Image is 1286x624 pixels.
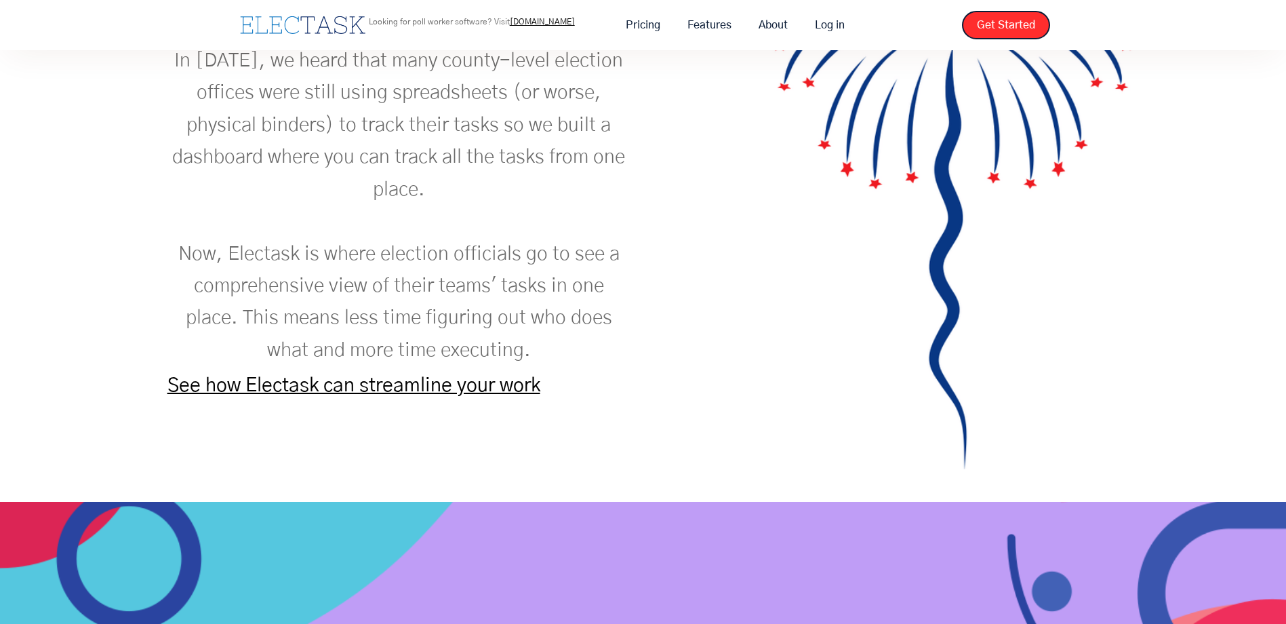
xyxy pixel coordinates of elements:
[167,376,540,395] a: See how Electask can streamline your work
[167,45,630,366] p: In [DATE], we heard that many county-level election offices were still using spreadsheets (or wor...
[237,13,369,37] a: home
[510,18,575,26] a: [DOMAIN_NAME]
[745,11,801,39] a: About
[801,11,858,39] a: Log in
[674,11,745,39] a: Features
[612,11,674,39] a: Pricing
[962,11,1050,39] a: Get Started
[369,18,575,26] p: Looking for poll worker software? Visit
